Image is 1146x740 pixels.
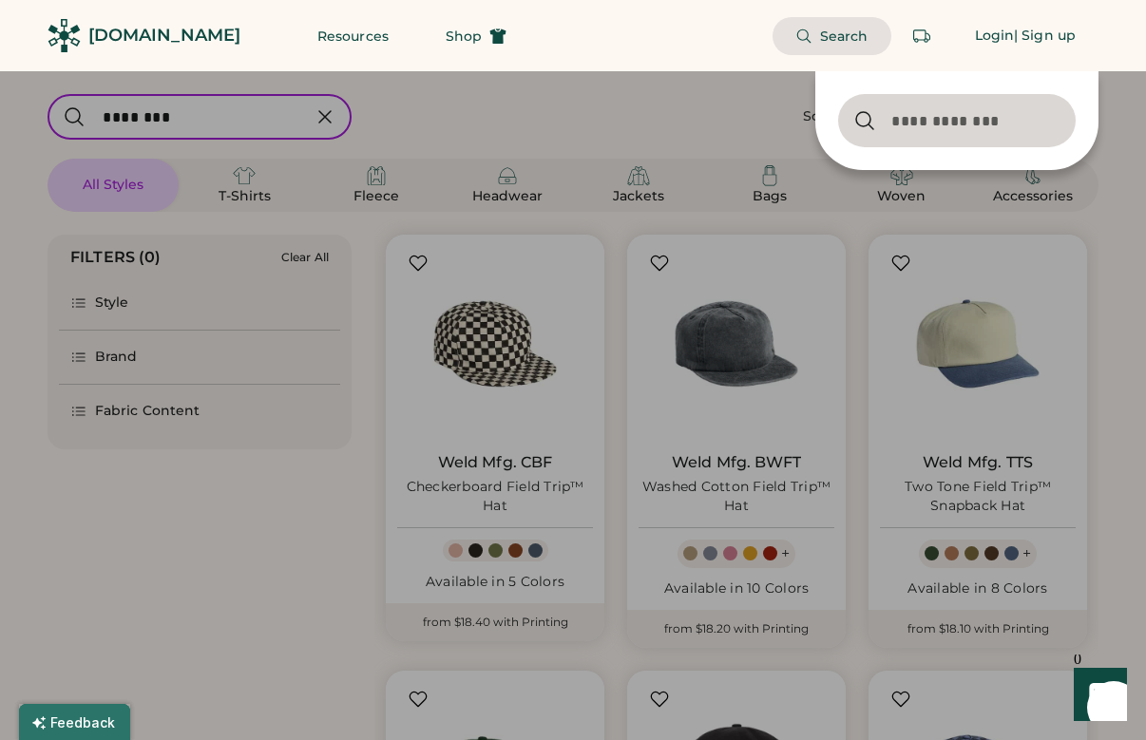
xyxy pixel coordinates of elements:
[773,17,891,55] button: Search
[88,24,240,47] div: [DOMAIN_NAME]
[820,29,869,43] span: Search
[975,27,1015,46] div: Login
[295,17,411,55] button: Resources
[48,19,81,52] img: Rendered Logo - Screens
[903,17,941,55] button: Retrieve an order
[423,17,529,55] button: Shop
[446,29,482,43] span: Shop
[1056,655,1137,736] iframe: Front Chat
[1014,27,1076,46] div: | Sign up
